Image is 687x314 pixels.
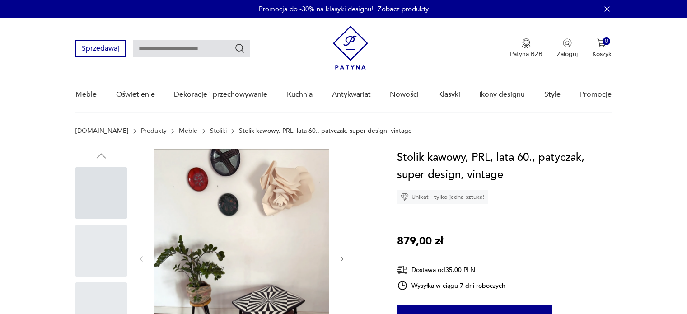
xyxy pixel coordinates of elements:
button: Zaloguj [557,38,578,58]
a: Meble [179,127,197,135]
a: Produkty [141,127,167,135]
p: 879,00 zł [397,233,443,250]
a: Zobacz produkty [378,5,429,14]
p: Stolik kawowy, PRL, lata 60., patyczak, super design, vintage [239,127,412,135]
div: Unikat - tylko jedna sztuka! [397,190,488,204]
button: Patyna B2B [510,38,542,58]
a: Ikona medaluPatyna B2B [510,38,542,58]
a: [DOMAIN_NAME] [75,127,128,135]
img: Ikona koszyka [597,38,606,47]
p: Zaloguj [557,50,578,58]
a: Nowości [390,77,419,112]
button: Szukaj [234,43,245,54]
img: Ikonka użytkownika [563,38,572,47]
div: Wysyłka w ciągu 7 dni roboczych [397,280,505,291]
button: 0Koszyk [592,38,612,58]
img: Ikona medalu [522,38,531,48]
a: Kuchnia [287,77,313,112]
a: Ikony designu [479,77,525,112]
p: Promocja do -30% na klasyki designu! [259,5,373,14]
h1: Stolik kawowy, PRL, lata 60., patyczak, super design, vintage [397,149,612,183]
a: Klasyki [438,77,460,112]
a: Sprzedawaj [75,46,126,52]
a: Meble [75,77,97,112]
img: Patyna - sklep z meblami i dekoracjami vintage [333,26,368,70]
a: Stoliki [210,127,227,135]
div: 0 [603,37,610,45]
img: Ikona diamentu [401,193,409,201]
a: Style [544,77,561,112]
p: Patyna B2B [510,50,542,58]
a: Oświetlenie [116,77,155,112]
a: Antykwariat [332,77,371,112]
img: Ikona dostawy [397,264,408,276]
div: Dostawa od 35,00 PLN [397,264,505,276]
p: Koszyk [592,50,612,58]
button: Sprzedawaj [75,40,126,57]
a: Promocje [580,77,612,112]
a: Dekoracje i przechowywanie [174,77,267,112]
